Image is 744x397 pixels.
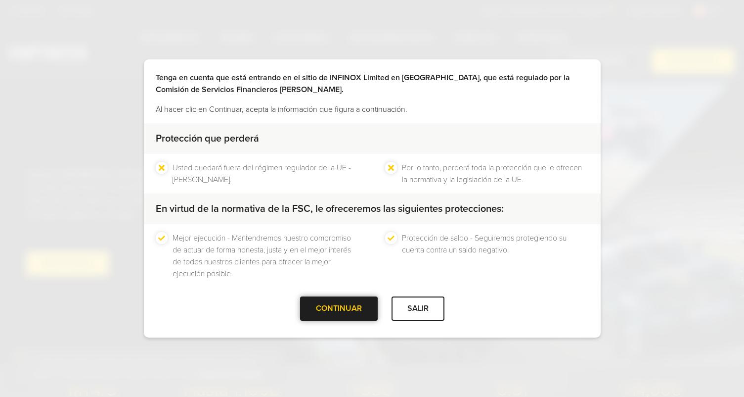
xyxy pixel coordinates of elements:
li: Protección de saldo - Seguiremos protegiendo su cuenta contra un saldo negativo. [402,232,589,280]
strong: Protección que perderá [156,133,259,145]
strong: Tenga en cuenta que está entrando en el sitio de INFINOX Limited en [GEOGRAPHIC_DATA], que está r... [156,73,570,95]
div: CONTINUAR [300,297,378,321]
p: Al hacer clic en Continuar, acepta la información que figura a continuación. [156,103,589,115]
strong: En virtud de la normativa de la FSC, le ofreceremos las siguientes protecciones: [156,203,504,215]
li: Por lo tanto, perderá toda la protección que le ofrecen la normativa y la legislación de la UE. [402,162,589,186]
li: Mejor ejecución - Mantendremos nuestro compromiso de actuar de forma honesta, justa y en el mejor... [173,232,359,280]
li: Usted quedará fuera del régimen regulador de la UE - [PERSON_NAME]. [173,162,359,186]
div: SALIR [392,297,444,321]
